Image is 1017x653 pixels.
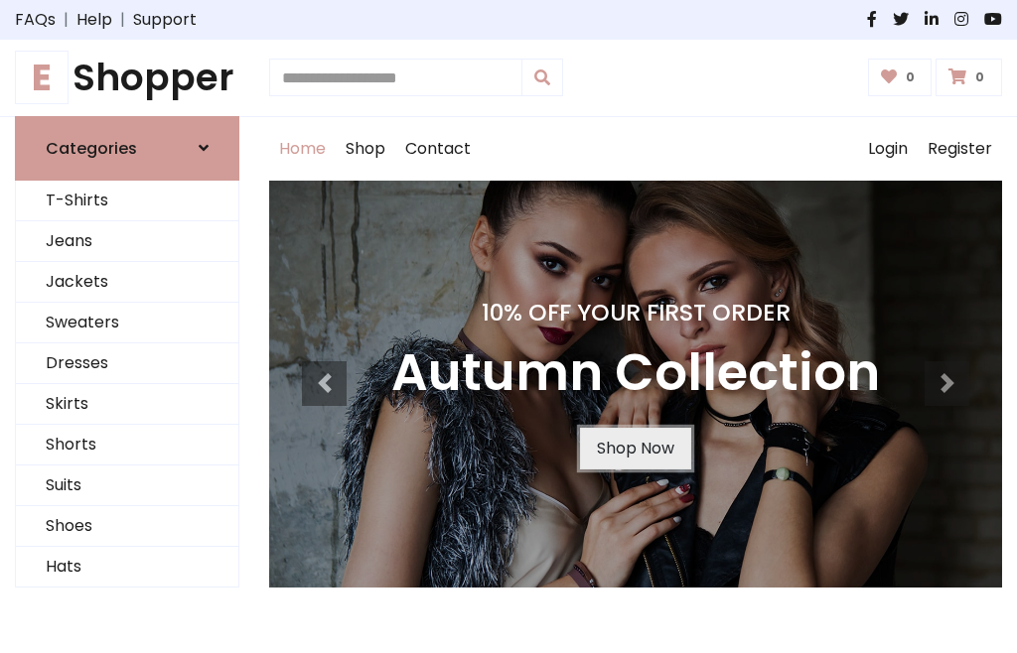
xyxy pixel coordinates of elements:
[16,221,238,262] a: Jeans
[15,51,69,104] span: E
[936,59,1002,96] a: 0
[16,343,238,384] a: Dresses
[56,8,76,32] span: |
[970,68,989,86] span: 0
[133,8,197,32] a: Support
[269,117,336,181] a: Home
[16,262,238,303] a: Jackets
[16,465,238,506] a: Suits
[16,181,238,221] a: T-Shirts
[15,116,239,181] a: Categories
[46,139,137,158] h6: Categories
[16,547,238,588] a: Hats
[901,68,920,86] span: 0
[16,303,238,343] a: Sweaters
[391,342,880,404] h3: Autumn Collection
[15,8,56,32] a: FAQs
[336,117,395,181] a: Shop
[918,117,1002,181] a: Register
[16,425,238,465] a: Shorts
[580,428,691,469] a: Shop Now
[16,506,238,547] a: Shoes
[15,56,239,100] a: EShopper
[868,59,933,96] a: 0
[391,299,880,326] h4: 10% Off Your First Order
[112,8,133,32] span: |
[15,56,239,100] h1: Shopper
[858,117,918,181] a: Login
[16,384,238,425] a: Skirts
[76,8,112,32] a: Help
[395,117,481,181] a: Contact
